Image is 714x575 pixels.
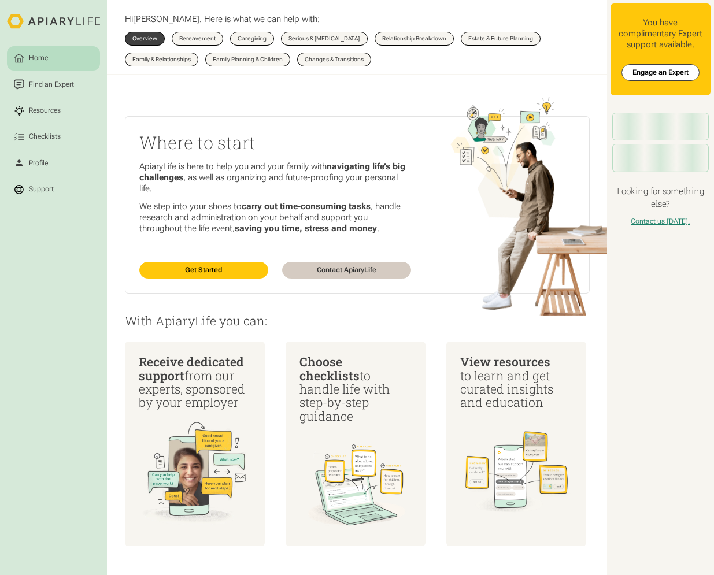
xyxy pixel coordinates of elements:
a: Overview [125,32,165,46]
div: Find an Expert [27,79,76,90]
div: Profile [27,158,50,168]
div: Bereavement [179,36,216,42]
a: Estate & Future Planning [461,32,541,46]
a: View resources to learn and get curated insights and education [446,342,586,546]
span: View resources [460,354,550,370]
div: Support [27,184,56,195]
div: Family & Relationships [132,57,191,62]
strong: navigating life’s big challenges [139,161,405,183]
div: to learn and get curated insights and education [460,355,572,409]
div: Relationship Breakdown [382,36,446,42]
span: Choose checklists [299,354,360,383]
a: Changes & Transitions [297,53,371,66]
div: You have complimentary Expert support available. [617,17,704,50]
div: Resources [27,106,62,116]
div: Changes & Transitions [305,57,364,62]
h4: Looking for something else? [611,184,711,210]
a: Checklists [7,125,100,149]
div: Family Planning & Children [213,57,283,62]
a: Support [7,177,100,202]
div: Home [27,53,50,64]
a: Family & Relationships [125,53,198,66]
span: Receive dedicated support [139,354,244,383]
div: Estate & Future Planning [468,36,533,42]
a: Contact ApiaryLife [282,262,411,279]
a: Resources [7,99,100,123]
div: Checklists [27,132,62,142]
a: Serious & [MEDICAL_DATA] [281,32,367,46]
div: to handle life with step-by-step guidance [299,355,412,422]
a: Relationship Breakdown [375,32,454,46]
strong: carry out time-consuming tasks [242,201,371,212]
a: Engage an Expert [621,64,700,81]
a: Get Started [139,262,268,279]
a: Choose checkliststo handle life with step-by-step guidance [286,342,426,546]
a: Caregiving [230,32,274,46]
a: Home [7,46,100,71]
p: We step into your shoes to , handle research and administration on your behalf and support you th... [139,201,411,234]
p: With ApiaryLife you can: [125,314,590,328]
p: Hi . Here is what we can help with: [125,14,320,25]
span: [PERSON_NAME] [133,14,199,24]
a: Bereavement [172,32,223,46]
a: Profile [7,151,100,175]
div: Serious & [MEDICAL_DATA] [288,36,360,42]
div: from our experts, sponsored by your employer [139,355,251,409]
div: Caregiving [238,36,267,42]
a: Receive dedicated supportfrom our experts, sponsored by your employer [125,342,265,546]
h2: Where to start [139,131,411,154]
a: Contact us [DATE]. [631,217,690,225]
p: ApiaryLife is here to help you and your family with , as well as organizing and future-proofing y... [139,161,411,194]
a: Find an Expert [7,72,100,97]
strong: saving you time, stress and money [235,223,377,233]
a: Family Planning & Children [205,53,290,66]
